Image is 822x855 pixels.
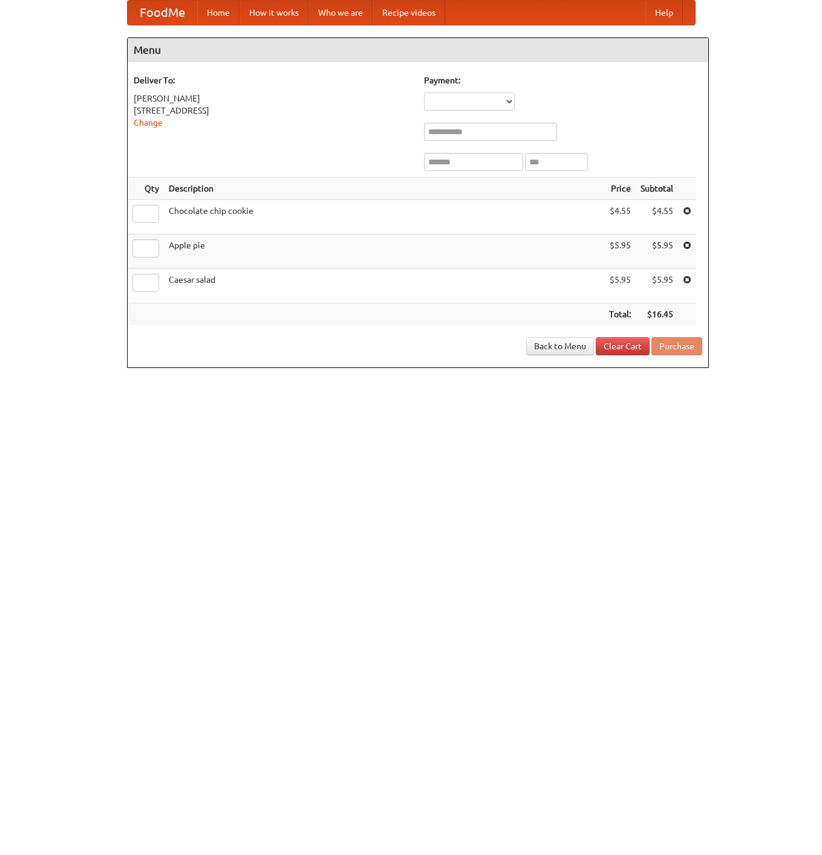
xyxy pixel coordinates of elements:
[128,38,708,62] h4: Menu
[240,1,308,25] a: How it works
[164,200,604,234] td: Chocolate chip cookie
[134,74,412,86] h5: Deliver To:
[164,269,604,303] td: Caesar salad
[645,1,683,25] a: Help
[308,1,373,25] a: Who we are
[134,105,412,117] div: [STREET_ADDRESS]
[373,1,445,25] a: Recipe videos
[651,337,702,355] button: Purchase
[604,178,636,200] th: Price
[197,1,240,25] a: Home
[636,303,678,326] th: $16.45
[134,118,163,127] a: Change
[128,178,164,200] th: Qty
[164,234,604,269] td: Apple pie
[164,178,604,200] th: Description
[636,200,678,234] td: $4.55
[596,337,650,355] a: Clear Cart
[604,200,636,234] td: $4.55
[134,92,412,105] div: [PERSON_NAME]
[604,303,636,326] th: Total:
[636,269,678,303] td: $5.95
[128,1,197,25] a: FoodMe
[604,234,636,269] td: $5.95
[604,269,636,303] td: $5.95
[526,337,594,355] a: Back to Menu
[636,234,678,269] td: $5.95
[636,178,678,200] th: Subtotal
[424,74,702,86] h5: Payment:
